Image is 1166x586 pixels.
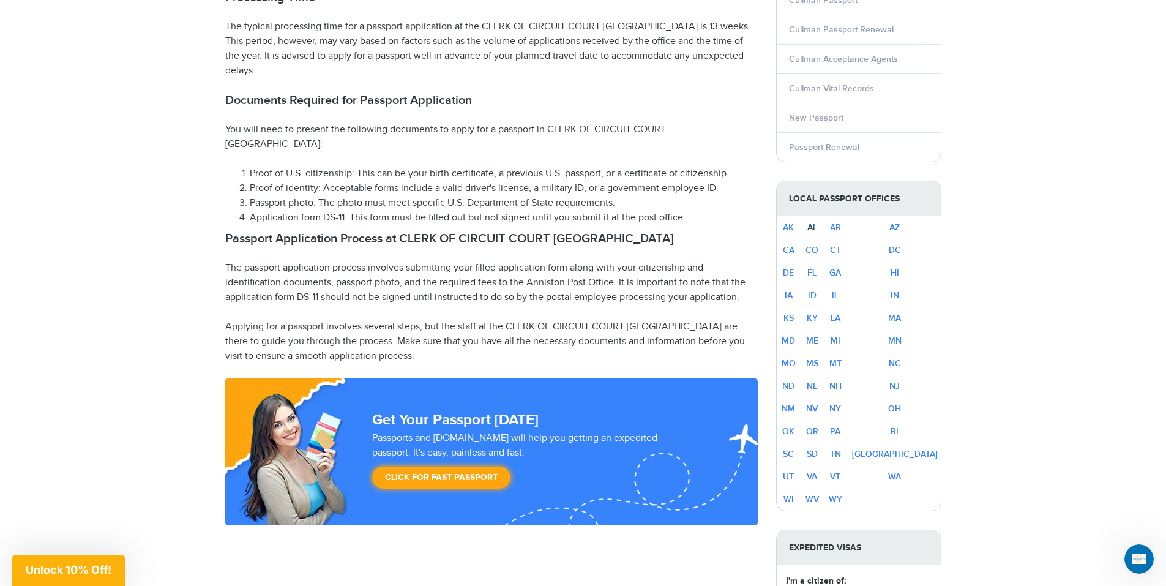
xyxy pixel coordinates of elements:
[26,563,111,576] span: Unlock 10% Off!
[789,24,894,35] a: Cullman Passport Renewal
[889,222,900,233] a: AZ
[805,245,818,255] a: CO
[783,449,794,459] a: SC
[891,290,899,301] a: IN
[806,336,818,346] a: ME
[891,268,899,278] a: HI
[888,471,901,482] a: WA
[829,358,842,369] a: MT
[782,358,796,369] a: MO
[225,320,758,364] p: Applying for a passport involves several steps, but the staff at the CLERK OF CIRCUIT COURT [GEOG...
[225,20,758,78] p: The typical processing time for a passport application at the CLERK OF CIRCUIT COURT [GEOGRAPHIC_...
[12,555,125,586] div: Unlock 10% Off!
[789,83,874,94] a: Cullman Vital Records
[250,181,758,196] li: Proof of identity: Acceptable forms include a valid driver's license, a military ID, or a governm...
[777,181,941,216] strong: Local Passport Offices
[250,211,758,225] li: Application form DS-11: This form must be filled out but not signed until you submit it at the po...
[830,471,840,482] a: VT
[852,449,938,459] a: [GEOGRAPHIC_DATA]
[783,222,794,233] a: AK
[806,358,818,369] a: MS
[783,494,794,505] a: WI
[372,411,539,429] strong: Get Your Passport [DATE]
[889,358,901,369] a: NC
[789,54,898,64] a: Cullman Acceptance Agents
[785,290,793,301] a: IA
[367,431,701,495] div: Passports and [DOMAIN_NAME] will help you getting an expedited passport. It's easy, painless and ...
[250,167,758,181] li: Proof of U.S. citizenship: This can be your birth certificate, a previous U.S. passport, or a cer...
[782,336,795,346] a: MD
[830,426,840,437] a: PA
[805,494,819,505] a: WV
[806,426,818,437] a: OR
[807,222,817,233] a: AL
[888,404,901,414] a: OH
[829,381,842,391] a: NH
[830,245,841,255] a: CT
[807,313,818,323] a: KY
[889,245,901,255] a: DC
[830,449,841,459] a: TN
[829,494,842,505] a: WY
[782,381,794,391] a: ND
[829,268,841,278] a: GA
[891,426,899,437] a: RI
[777,530,941,565] strong: Expedited Visas
[783,245,794,255] a: CA
[830,222,841,233] a: AR
[888,336,902,346] a: MN
[783,471,794,482] a: UT
[831,313,840,323] a: LA
[889,381,900,391] a: NJ
[808,290,817,301] a: ID
[832,290,839,301] a: IL
[782,404,795,414] a: NM
[807,381,818,391] a: NE
[372,467,510,489] a: Click for Fast Passport
[807,471,817,482] a: VA
[1124,544,1154,574] iframe: Intercom live chat
[783,313,794,323] a: KS
[888,313,901,323] a: MA
[783,268,794,278] a: DE
[789,142,859,152] a: Passport Renewal
[789,113,843,123] a: New Passport
[807,268,817,278] a: FL
[807,449,818,459] a: SD
[782,426,794,437] a: OK
[806,404,818,414] a: NV
[225,261,758,305] p: The passport application process involves submitting your filled application form along with your...
[225,122,758,152] p: You will need to present the following documents to apply for a passport in CLERK OF CIRCUIT COUR...
[225,93,758,108] h2: Documents Required for Passport Application
[829,404,841,414] a: NY
[831,336,840,346] a: MI
[225,231,758,246] h2: Passport Application Process at CLERK OF CIRCUIT COURT [GEOGRAPHIC_DATA]
[250,196,758,211] li: Passport photo: The photo must meet specific U.S. Department of State requirements.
